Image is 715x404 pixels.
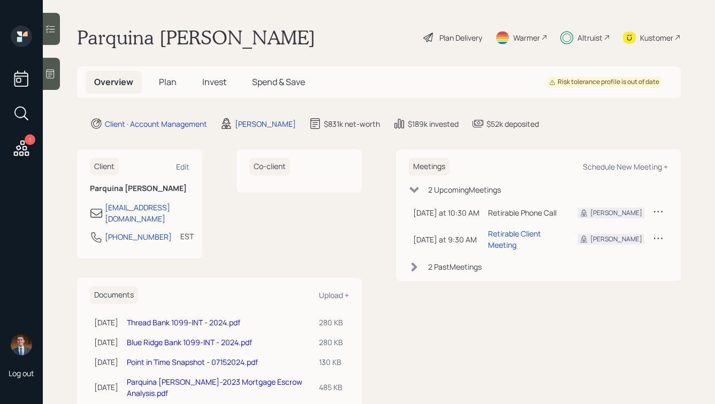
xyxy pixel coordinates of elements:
img: hunter_neumayer.jpg [11,334,32,355]
div: Client · Account Management [105,118,207,129]
div: [PERSON_NAME] [235,118,296,129]
div: Retirable Phone Call [488,207,560,218]
div: 485 KB [319,382,345,393]
div: [DATE] [94,356,118,368]
div: [DATE] at 9:30 AM [413,234,480,245]
span: Invest [202,76,226,88]
div: Plan Delivery [439,32,482,43]
div: Retirable Client Meeting [488,228,560,250]
div: [DATE] [94,317,118,328]
div: Upload + [319,290,349,300]
div: Schedule New Meeting + [583,162,668,172]
div: EST [180,231,194,242]
div: 1 [25,134,35,145]
div: Kustomer [640,32,673,43]
div: 2 Upcoming Meeting s [428,184,501,195]
div: [PERSON_NAME] [590,234,642,244]
a: Blue Ridge Bank 1099-INT - 2024.pdf [127,337,252,347]
h1: Parquina [PERSON_NAME] [77,26,315,49]
div: [DATE] [94,337,118,348]
div: $831k net-worth [324,118,380,129]
div: $189k invested [408,118,459,129]
div: 130 KB [319,356,345,368]
div: Risk tolerance profile is out of date [549,78,659,87]
a: Parquina [PERSON_NAME]-2023 Mortgage Escrow Analysis.pdf [127,377,302,398]
h6: Meetings [409,158,450,176]
span: Spend & Save [252,76,305,88]
div: Warmer [513,32,540,43]
div: [EMAIL_ADDRESS][DOMAIN_NAME] [105,202,189,224]
div: 2 Past Meeting s [428,261,482,272]
div: Altruist [577,32,603,43]
div: [DATE] at 10:30 AM [413,207,480,218]
div: 280 KB [319,317,345,328]
div: $52k deposited [486,118,539,129]
div: [PERSON_NAME] [590,208,642,218]
span: Overview [94,76,133,88]
h6: Parquina [PERSON_NAME] [90,184,189,193]
div: Edit [176,162,189,172]
div: Log out [9,368,34,378]
h6: Documents [90,286,138,304]
span: Plan [159,76,177,88]
div: 280 KB [319,337,345,348]
a: Point in Time Snapshot - 07152024.pdf [127,357,258,367]
div: [DATE] [94,382,118,393]
h6: Client [90,158,119,176]
h6: Co-client [249,158,290,176]
a: Thread Bank 1099-INT - 2024.pdf [127,317,240,327]
div: [PHONE_NUMBER] [105,231,172,242]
